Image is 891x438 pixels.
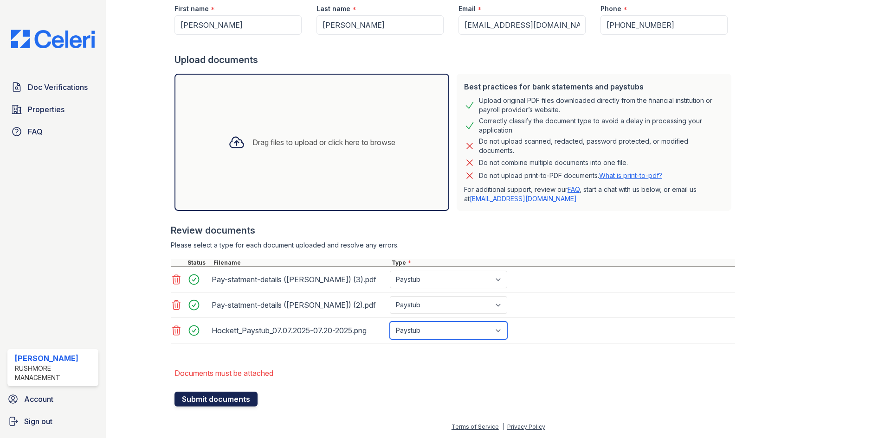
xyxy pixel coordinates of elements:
[390,259,735,267] div: Type
[316,4,350,13] label: Last name
[15,353,95,364] div: [PERSON_NAME]
[7,78,98,96] a: Doc Verifications
[479,171,662,180] p: Do not upload print-to-PDF documents.
[4,390,102,408] a: Account
[568,185,580,193] a: FAQ
[464,185,724,203] p: For additional support, review our , start a chat with us below, or email us at
[24,394,53,405] span: Account
[4,30,102,48] img: CE_Logo_Blue-a8612792a0a2168367f1c8372b55b34899dd931a85d93a1a3d3e32e68fde9ad4.png
[186,259,212,267] div: Status
[174,53,735,66] div: Upload documents
[212,323,386,338] div: Hockett_Paystub_07.07.2025-07.20-2025.png
[171,241,735,250] div: Please select a type for each document uploaded and resolve any errors.
[174,392,258,406] button: Submit documents
[600,4,621,13] label: Phone
[7,100,98,119] a: Properties
[171,224,735,237] div: Review documents
[212,259,390,267] div: Filename
[252,137,395,148] div: Drag files to upload or click here to browse
[470,195,577,203] a: [EMAIL_ADDRESS][DOMAIN_NAME]
[464,81,724,92] div: Best practices for bank statements and paystubs
[452,423,499,430] a: Terms of Service
[174,364,735,382] li: Documents must be attached
[479,116,724,135] div: Correctly classify the document type to avoid a delay in processing your application.
[174,4,209,13] label: First name
[28,104,65,115] span: Properties
[28,126,43,137] span: FAQ
[507,423,545,430] a: Privacy Policy
[24,416,52,427] span: Sign out
[212,272,386,287] div: Pay-statment-details ([PERSON_NAME]) (3).pdf
[502,423,504,430] div: |
[458,4,476,13] label: Email
[212,298,386,312] div: Pay-statment-details ([PERSON_NAME]) (2).pdf
[479,137,724,155] div: Do not upload scanned, redacted, password protected, or modified documents.
[479,157,628,168] div: Do not combine multiple documents into one file.
[599,171,662,179] a: What is print-to-pdf?
[15,364,95,382] div: Rushmore Management
[479,96,724,114] div: Upload original PDF files downloaded directly from the financial institution or payroll provider’...
[7,122,98,141] a: FAQ
[4,412,102,431] a: Sign out
[28,82,88,93] span: Doc Verifications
